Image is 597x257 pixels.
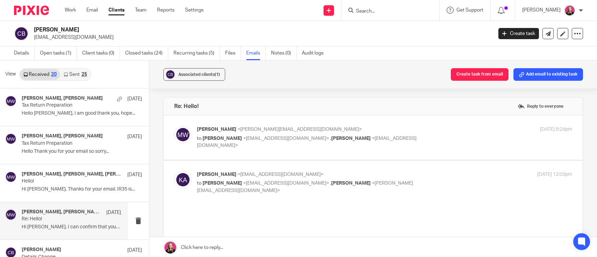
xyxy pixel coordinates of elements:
span: Associated clients [178,72,220,77]
a: Clients [108,7,125,14]
button: Associated clients(1) [163,68,225,81]
span: , [330,136,331,141]
span: <[PERSON_NAME][EMAIL_ADDRESS][DOMAIN_NAME]> [197,181,413,193]
p: [PERSON_NAME] [522,7,561,14]
h4: Re: Hello! [174,103,199,110]
div: 20 [51,72,57,77]
span: [PERSON_NAME] [331,181,371,186]
img: svg%3E [5,95,16,107]
a: Sent25 [60,69,90,80]
input: Search [355,8,418,15]
a: Work [65,7,76,14]
a: Notes (0) [271,47,297,60]
p: [DATE] 12:03pm [537,171,572,178]
p: Hi [PERSON_NAME], Thanks for your email. IR35 is... [22,186,142,192]
h4: [PERSON_NAME], [PERSON_NAME] [22,209,103,215]
button: Add email to existing task [513,68,583,81]
a: Client tasks (0) [82,47,120,60]
a: Email [86,7,98,14]
span: to [197,136,201,141]
a: Details [14,47,35,60]
span: Get Support [456,8,483,13]
a: Files [225,47,241,60]
p: [DATE] [127,133,142,140]
div: 25 [81,72,87,77]
a: Emails [246,47,266,60]
a: Audit logs [302,47,329,60]
a: Create task [498,28,539,39]
p: [DATE] [127,95,142,102]
img: svg%3E [5,209,16,220]
span: to [197,181,201,186]
img: svg%3E [165,69,176,80]
a: Open tasks (1) [40,47,77,60]
img: svg%3E [14,26,29,41]
p: [DATE] [106,209,121,216]
p: Hello! [22,178,118,184]
p: Hi [PERSON_NAME], I can confirm that your self... [22,224,121,230]
span: <[EMAIL_ADDRESS][DOMAIN_NAME]> [243,181,329,186]
img: Pixie [14,6,49,15]
p: Re: Hello! [22,216,101,222]
p: Tax Return Preparation [22,102,118,108]
span: <[PERSON_NAME][EMAIL_ADDRESS][DOMAIN_NAME]> [237,127,362,132]
span: <[EMAIL_ADDRESS][DOMAIN_NAME]> [237,172,324,177]
p: Hello Thank you for your email so sorry... [22,149,142,155]
a: Recurring tasks (5) [173,47,220,60]
img: Team%20headshots.png [564,5,575,16]
span: [PERSON_NAME] [202,181,242,186]
p: [DATE] [127,171,142,178]
span: <[EMAIL_ADDRESS][DOMAIN_NAME]> [243,136,329,141]
img: svg%3E [174,171,192,188]
img: svg%3E [5,171,16,183]
a: Settings [185,7,204,14]
label: Reply to everyone [516,101,565,112]
span: [PERSON_NAME] [202,136,242,141]
h2: [PERSON_NAME] [34,26,397,34]
button: Create task from email [451,68,509,81]
h4: [PERSON_NAME], [PERSON_NAME], [PERSON_NAME] [22,171,124,177]
span: [PERSON_NAME] [197,127,236,132]
img: svg%3E [5,133,16,144]
span: [PERSON_NAME] [197,172,236,177]
h4: [PERSON_NAME], [PERSON_NAME] [22,95,103,101]
p: Hello [PERSON_NAME], I am good thank you, hope... [22,110,142,116]
h4: [PERSON_NAME], [PERSON_NAME] [22,133,103,139]
span: View [5,71,16,78]
a: Received20 [20,69,60,80]
span: [PERSON_NAME] [331,136,371,141]
p: Tax Return Preparation [22,141,118,147]
a: Reports [157,7,175,14]
p: [EMAIL_ADDRESS][DOMAIN_NAME] [34,34,488,41]
h4: [PERSON_NAME] [22,247,61,253]
p: [DATE] 8:24pm [540,126,572,133]
img: svg%3E [174,126,192,143]
a: Team [135,7,147,14]
span: (1) [215,72,220,77]
a: Closed tasks (24) [125,47,168,60]
p: [DATE] [127,247,142,254]
span: , [330,181,331,186]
